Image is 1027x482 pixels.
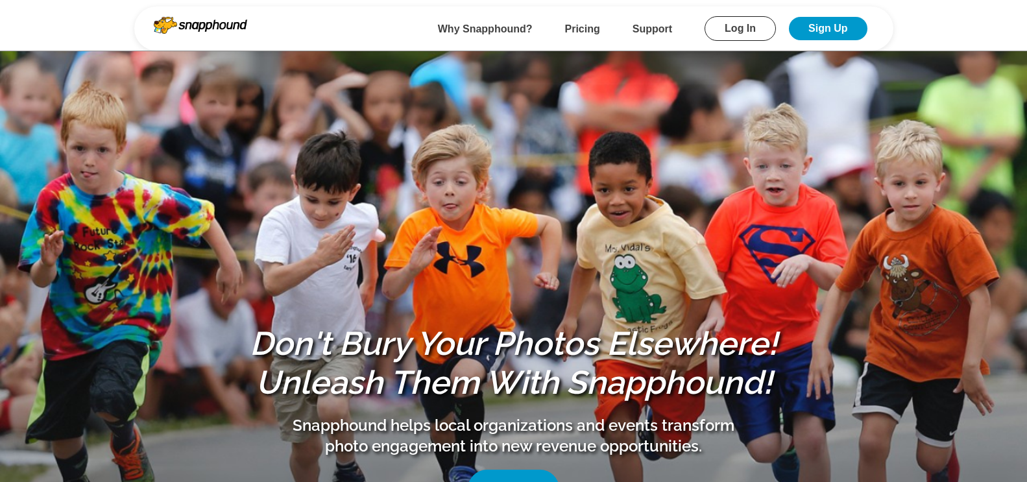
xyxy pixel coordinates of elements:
a: Sign Up [789,17,867,40]
h1: Don't Bury Your Photos Elsewhere! Unleash Them With Snapphound! [241,324,786,402]
a: Pricing [565,23,600,34]
a: Support [633,23,672,34]
p: Snapphound helps local organizations and events transform photo engagement into new revenue oppor... [287,415,741,457]
img: Snapphound Logo [154,17,247,34]
a: Log In [705,16,776,41]
a: Why Snapphound? [438,23,533,34]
